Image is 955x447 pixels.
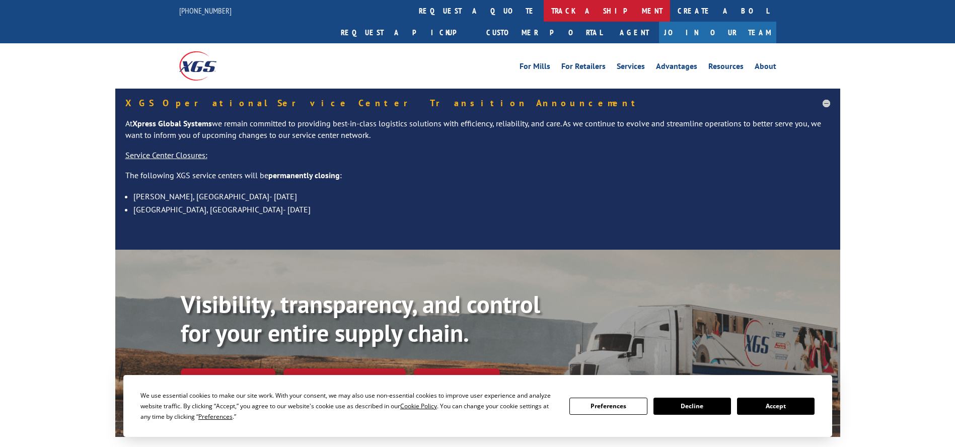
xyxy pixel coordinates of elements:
[333,22,479,43] a: Request a pickup
[198,412,233,421] span: Preferences
[123,375,832,437] div: Cookie Consent Prompt
[569,398,647,415] button: Preferences
[659,22,776,43] a: Join Our Team
[656,62,697,73] a: Advantages
[561,62,606,73] a: For Retailers
[132,118,212,128] strong: Xpress Global Systems
[133,203,830,216] li: [GEOGRAPHIC_DATA], [GEOGRAPHIC_DATA]- [DATE]
[181,288,540,349] b: Visibility, transparency, and control for your entire supply chain.
[520,62,550,73] a: For Mills
[400,402,437,410] span: Cookie Policy
[125,170,830,190] p: The following XGS service centers will be :
[125,99,830,108] h5: XGS Operational Service Center Transition Announcement
[181,368,275,390] a: Track shipment
[414,368,500,390] a: XGS ASSISTANT
[737,398,815,415] button: Accept
[755,62,776,73] a: About
[283,368,406,390] a: Calculate transit time
[133,190,830,203] li: [PERSON_NAME], [GEOGRAPHIC_DATA]- [DATE]
[653,398,731,415] button: Decline
[610,22,659,43] a: Agent
[479,22,610,43] a: Customer Portal
[125,118,830,150] p: At we remain committed to providing best-in-class logistics solutions with efficiency, reliabilit...
[268,170,340,180] strong: permanently closing
[179,6,232,16] a: [PHONE_NUMBER]
[140,390,557,422] div: We use essential cookies to make our site work. With your consent, we may also use non-essential ...
[617,62,645,73] a: Services
[125,150,207,160] u: Service Center Closures:
[708,62,744,73] a: Resources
